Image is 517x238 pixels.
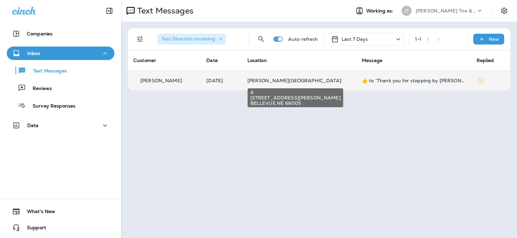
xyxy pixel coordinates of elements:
button: Text Messages [7,63,114,78]
p: Survey Responses [26,103,75,110]
p: Reviews [26,86,52,92]
span: [PERSON_NAME][GEOGRAPHIC_DATA] [247,78,341,84]
p: [PERSON_NAME] [140,78,182,83]
span: What's New [20,209,55,217]
p: Auto refresh [288,36,318,42]
div: Text Direction:Incoming [158,34,226,44]
button: Filters [133,32,147,46]
div: ​👍​ to “ Thank you for stopping by Jensen Tire & Auto - Galvin Road. Please take 30 seconds to le... [362,78,466,83]
button: What's New [7,205,114,218]
button: Support [7,221,114,234]
p: Text Messages [135,6,194,16]
span: BELLEVUE , NE 68005 [250,100,341,106]
button: Reviews [7,81,114,95]
p: Text Messages [26,68,67,75]
button: Settings [498,5,510,17]
p: Aug 24, 2025 12:44 PM [206,78,236,83]
button: Inbox [7,47,114,60]
span: Customer [133,57,156,63]
span: Replied [477,57,494,63]
span: Support [20,225,46,233]
span: Working as: [366,8,395,14]
button: Search Messages [254,32,268,46]
button: Data [7,119,114,132]
span: 4 [250,90,341,95]
div: JT [402,6,412,16]
button: Survey Responses [7,98,114,113]
span: Location [247,57,267,63]
span: Text Direction : Incoming [162,36,215,42]
span: Date [206,57,218,63]
div: 1 - 1 [415,36,421,42]
span: Message [362,57,382,63]
p: [PERSON_NAME] Tire & Auto [416,8,476,13]
p: Companies [27,31,53,36]
button: Collapse Sidebar [100,4,119,18]
span: [STREET_ADDRESS][PERSON_NAME] [250,95,341,100]
p: New [489,36,499,42]
p: Inbox [27,51,40,56]
button: Companies [7,27,114,40]
p: Data [27,123,39,128]
p: Last 7 Days [342,36,368,42]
